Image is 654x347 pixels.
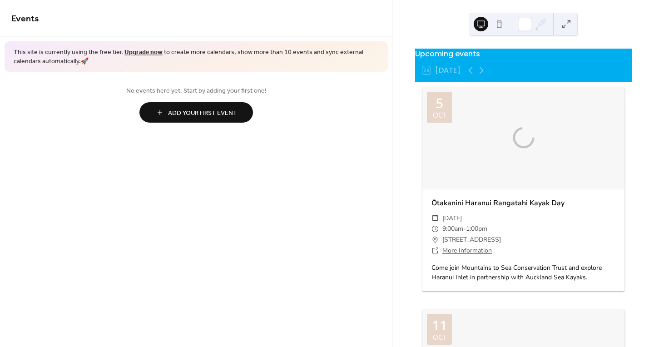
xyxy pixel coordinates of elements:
[433,334,446,341] div: Oct
[124,46,163,59] a: Upgrade now
[463,223,466,234] span: -
[431,213,439,224] div: ​
[442,246,492,255] a: More Information
[415,49,632,59] div: Upcoming events
[168,109,237,118] span: Add Your First Event
[442,234,501,245] span: [STREET_ADDRESS]
[422,263,624,282] div: Come join Mountains to Sea Conservation Trust and explore Haranui Inlet in partnership with Auckl...
[442,223,463,234] span: 9:00am
[14,48,379,66] span: This site is currently using the free tier. to create more calendars, show more than 10 events an...
[431,234,439,245] div: ​
[431,198,565,208] a: Ōtakanini Haranui Rangatahi Kayak Day
[431,223,439,234] div: ​
[139,102,253,123] button: Add Your First Event
[11,10,39,28] span: Events
[436,96,443,110] div: 5
[431,245,439,256] div: ​
[466,223,487,234] span: 1:00pm
[11,102,381,123] a: Add Your First Event
[432,318,447,332] div: 11
[442,213,462,224] span: [DATE]
[433,112,446,119] div: Oct
[11,86,381,96] span: No events here yet. Start by adding your first one!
